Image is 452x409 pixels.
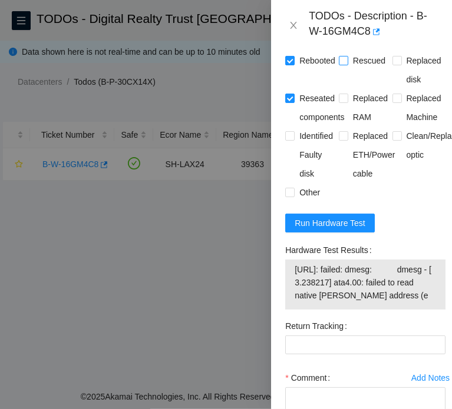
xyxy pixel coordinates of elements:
[295,263,436,302] span: [URL]: failed: dmesg: dmesg - [ 3.238217] ata4.00: failed to read native [PERSON_NAME] address (e
[285,241,376,260] label: Hardware Test Results
[285,368,335,387] label: Comment
[295,127,339,183] span: Identified Faulty disk
[285,335,446,354] input: Return Tracking
[402,51,446,89] span: Replaced disk
[402,89,446,127] span: Replaced Machine
[295,89,349,127] span: Reseated components
[348,51,390,70] span: Rescued
[411,368,450,387] button: Add Notes
[285,317,352,335] label: Return Tracking
[295,183,325,202] span: Other
[289,21,298,30] span: close
[348,89,392,127] span: Replaced RAM
[348,127,400,183] span: Replaced ETH/Power cable
[285,214,375,232] button: Run Hardware Test
[411,374,450,382] div: Add Notes
[285,20,302,31] button: Close
[295,51,340,70] span: Rebooted
[309,9,438,41] div: TODOs - Description - B-W-16GM4C8
[295,217,365,230] span: Run Hardware Test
